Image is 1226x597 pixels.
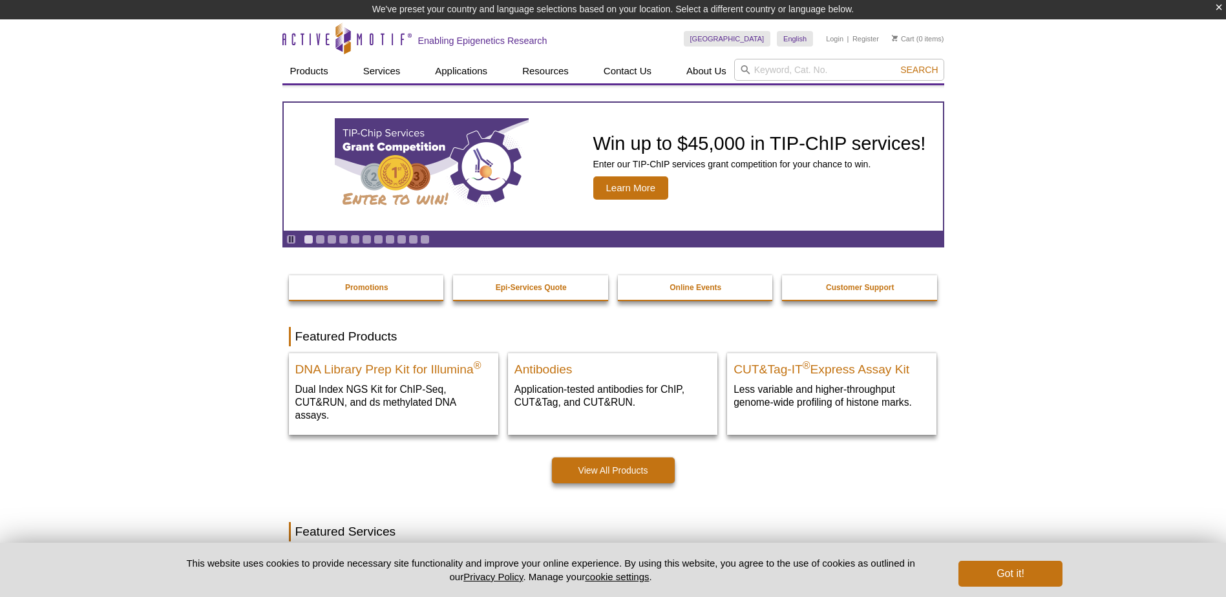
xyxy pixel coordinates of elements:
[896,64,942,76] button: Search
[552,457,675,483] a: View All Products
[374,235,383,244] a: Go to slide 7
[295,357,492,376] h2: DNA Library Prep Kit for Illumina
[826,34,843,43] a: Login
[286,235,296,244] a: Toggle autoplay
[892,31,944,47] li: (0 items)
[335,118,529,215] img: TIP-ChIP Services Grant Competition
[284,103,943,231] article: TIP-ChIP Services Grant Competition
[803,360,810,371] sup: ®
[289,327,938,346] h2: Featured Products
[514,382,711,409] p: Application-tested antibodies for ChIP, CUT&Tag, and CUT&RUN.
[593,158,926,170] p: Enter our TIP-ChIP services grant competition for your chance to win.
[892,34,914,43] a: Cart
[315,235,325,244] a: Go to slide 2
[295,382,492,422] p: Dual Index NGS Kit for ChIP-Seq, CUT&RUN, and ds methylated DNA assays.
[777,31,813,47] a: English
[670,283,721,292] strong: Online Events
[734,59,944,81] input: Keyword, Cat. No.
[826,283,894,292] strong: Customer Support
[385,235,395,244] a: Go to slide 8
[289,353,498,435] a: DNA Library Prep Kit for Illumina DNA Library Prep Kit for Illumina® Dual Index NGS Kit for ChIP-...
[327,235,337,244] a: Go to slide 3
[418,35,547,47] h2: Enabling Epigenetics Research
[362,235,372,244] a: Go to slide 6
[852,34,879,43] a: Register
[355,59,408,83] a: Services
[284,103,943,231] a: TIP-ChIP Services Grant Competition Win up to $45,000 in TIP-ChIP services! Enter our TIP-ChIP se...
[892,35,898,41] img: Your Cart
[782,275,938,300] a: Customer Support
[350,235,360,244] a: Go to slide 5
[164,556,938,583] p: This website uses cookies to provide necessary site functionality and improve your online experie...
[679,59,734,83] a: About Us
[427,59,495,83] a: Applications
[734,382,930,409] p: Less variable and higher-throughput genome-wide profiling of histone marks​.
[900,65,938,75] span: Search
[727,353,936,422] a: CUT&Tag-IT® Express Assay Kit CUT&Tag-IT®Express Assay Kit Less variable and higher-throughput ge...
[289,522,938,541] h2: Featured Services
[339,235,348,244] a: Go to slide 4
[958,561,1062,587] button: Got it!
[282,59,336,83] a: Products
[847,31,849,47] li: |
[463,571,523,582] a: Privacy Policy
[420,235,430,244] a: Go to slide 11
[734,357,930,376] h2: CUT&Tag-IT Express Assay Kit
[514,357,711,376] h2: Antibodies
[496,283,567,292] strong: Epi-Services Quote
[593,176,669,200] span: Learn More
[453,275,609,300] a: Epi-Services Quote
[684,31,771,47] a: [GEOGRAPHIC_DATA]
[474,360,481,371] sup: ®
[618,275,774,300] a: Online Events
[508,353,717,422] a: All Antibodies Antibodies Application-tested antibodies for ChIP, CUT&Tag, and CUT&RUN.
[514,59,576,83] a: Resources
[397,235,407,244] a: Go to slide 9
[289,275,445,300] a: Promotions
[304,235,313,244] a: Go to slide 1
[593,134,926,153] h2: Win up to $45,000 in TIP-ChIP services!
[585,571,649,582] button: cookie settings
[408,235,418,244] a: Go to slide 10
[596,59,659,83] a: Contact Us
[345,283,388,292] strong: Promotions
